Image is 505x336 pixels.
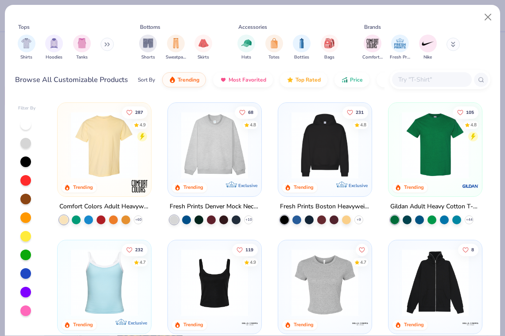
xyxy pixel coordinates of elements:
[245,247,253,252] span: 119
[324,54,334,61] span: Bags
[265,35,283,61] button: filter button
[397,249,473,316] img: b1a53f37-890a-4b9a-8962-a1b7c70e022e
[360,259,366,266] div: 4.7
[250,259,256,266] div: 4.9
[18,35,35,61] div: filter for Shirts
[220,76,227,83] img: most_fav.gif
[237,35,255,61] div: filter for Hats
[198,54,209,61] span: Skirts
[458,243,478,256] button: Like
[419,35,437,61] button: filter button
[421,37,435,50] img: Nike Image
[20,54,32,61] span: Shirts
[241,54,251,61] span: Hats
[245,217,252,223] span: + 10
[177,112,252,179] img: f5d85501-0dbb-4ee4-b115-c08fa3845d83
[238,183,257,188] span: Exclusive
[362,54,383,61] span: Comfort Colors
[349,183,368,188] span: Exclusive
[294,54,309,61] span: Bottles
[321,35,338,61] button: filter button
[18,23,30,31] div: Tops
[178,76,199,83] span: Trending
[241,314,259,332] img: Bella + Canvas logo
[66,249,142,316] img: a25d9891-da96-49f3-a35e-76288174bf3a
[143,38,153,48] img: Shorts Image
[480,9,497,26] button: Close
[324,38,334,48] img: Bags Image
[287,112,363,179] img: 91acfc32-fd48-4d6b-bdad-a4c1a30ac3fc
[397,74,466,85] input: Try "T-Shirt"
[139,35,157,61] div: filter for Shorts
[364,23,381,31] div: Brands
[198,38,209,48] img: Skirts Image
[177,249,252,316] img: 8af284bf-0d00-45ea-9003-ce4b9a3194ad
[334,72,369,87] button: Price
[194,35,212,61] button: filter button
[213,72,273,87] button: Most Favorited
[128,320,147,325] span: Exclusive
[362,35,383,61] button: filter button
[18,105,36,112] div: Filter By
[356,110,364,114] span: 231
[162,72,206,87] button: Trending
[390,35,410,61] div: filter for Fresh Prints
[366,37,379,50] img: Comfort Colors Image
[280,72,327,87] button: Top Rated
[297,38,307,48] img: Bottles Image
[471,247,474,252] span: 8
[229,76,266,83] span: Most Favorited
[166,35,186,61] div: filter for Sweatpants
[357,217,361,223] span: + 9
[342,106,368,118] button: Like
[362,35,383,61] div: filter for Comfort Colors
[140,23,160,31] div: Bottoms
[466,217,472,223] span: + 44
[45,35,63,61] button: filter button
[268,54,280,61] span: Totes
[235,106,258,118] button: Like
[59,201,149,212] div: Comfort Colors Adult Heavyweight T-Shirt
[351,314,369,332] img: Bella + Canvas logo
[265,35,283,61] div: filter for Totes
[139,35,157,61] button: filter button
[397,112,473,179] img: db319196-8705-402d-8b46-62aaa07ed94f
[423,54,432,61] span: Nike
[131,177,148,195] img: Comfort Colors logo
[419,35,437,61] div: filter for Nike
[122,106,148,118] button: Like
[171,38,181,48] img: Sweatpants Image
[166,35,186,61] button: filter button
[390,54,410,61] span: Fresh Prints
[241,38,252,48] img: Hats Image
[295,76,321,83] span: Top Rated
[166,54,186,61] span: Sweatpants
[135,217,142,223] span: + 60
[66,112,142,179] img: 029b8af0-80e6-406f-9fdc-fdf898547912
[453,106,478,118] button: Like
[18,35,35,61] button: filter button
[140,121,146,128] div: 4.9
[280,201,370,212] div: Fresh Prints Boston Heavyweight Hoodie
[140,259,146,266] div: 4.7
[45,35,63,61] div: filter for Hoodies
[238,23,267,31] div: Accessories
[46,54,62,61] span: Hoodies
[76,54,88,61] span: Tanks
[170,201,260,212] div: Fresh Prints Denver Mock Neck Heavyweight Sweatshirt
[21,38,31,48] img: Shirts Image
[15,74,128,85] div: Browse All Customizable Products
[250,121,256,128] div: 4.8
[470,121,477,128] div: 4.8
[237,35,255,61] button: filter button
[138,76,155,84] div: Sort By
[461,177,479,195] img: Gildan logo
[269,38,279,48] img: Totes Image
[136,110,144,114] span: 287
[141,54,155,61] span: Shorts
[248,110,253,114] span: 68
[169,76,176,83] img: trending.gif
[350,76,363,83] span: Price
[287,76,294,83] img: TopRated.gif
[73,35,91,61] div: filter for Tanks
